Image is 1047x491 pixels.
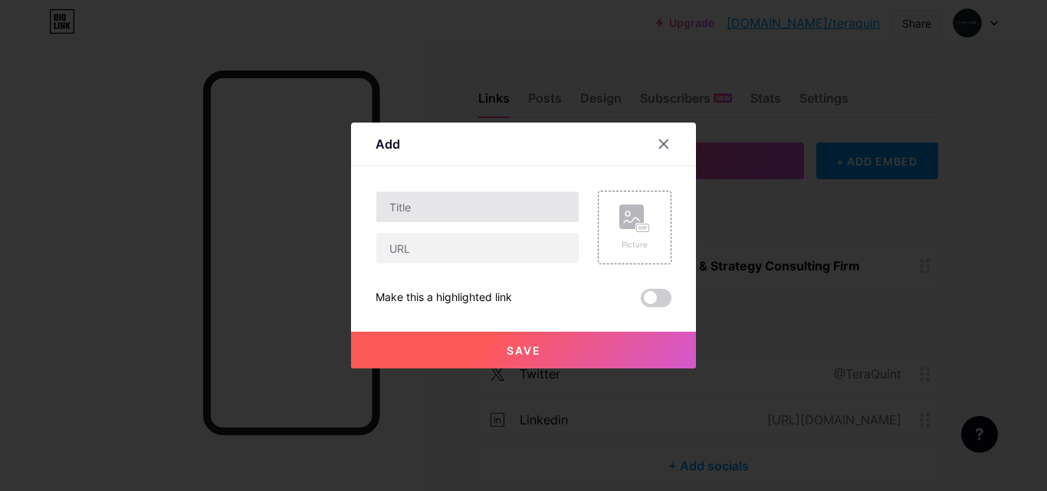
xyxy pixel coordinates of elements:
[376,191,579,222] input: Title
[619,239,650,250] div: Picture
[376,289,512,307] div: Make this a highlighted link
[507,344,541,357] span: Save
[376,233,579,264] input: URL
[376,135,400,153] div: Add
[351,332,696,368] button: Save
